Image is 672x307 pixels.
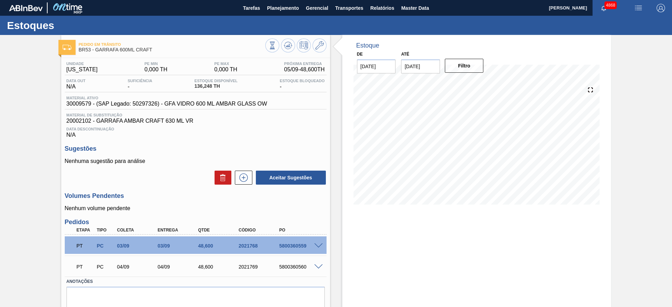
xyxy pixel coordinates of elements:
[145,66,168,73] span: 0,000 TH
[195,84,238,89] span: 136,248 TH
[75,259,96,274] div: Pedido em Trânsito
[145,62,168,66] span: PE MIN
[214,66,237,73] span: 0,000 TH
[196,264,242,270] div: 48,600
[95,228,116,233] div: Tipo
[63,45,71,50] img: Ícone
[335,4,363,12] span: Transportes
[156,264,201,270] div: 04/09/2025
[75,238,96,254] div: Pedido em Trânsito
[115,264,161,270] div: 04/09/2025
[634,4,643,12] img: userActions
[278,79,326,90] div: -
[65,124,327,138] div: N/A
[211,171,231,185] div: Excluir Sugestões
[306,4,328,12] span: Gerencial
[445,59,484,73] button: Filtro
[66,118,325,124] span: 20002102 - GARRAFA AMBAR CRAFT 630 ML VR
[95,264,116,270] div: Pedido de Compra
[252,170,327,185] div: Aceitar Sugestões
[65,158,327,164] p: Nenhuma sugestão para análise
[267,4,299,12] span: Planejamento
[214,62,237,66] span: PE MAX
[357,59,396,73] input: dd/mm/yyyy
[65,205,327,212] p: Nenhum volume pendente
[195,79,238,83] span: Estoque Disponível
[284,66,325,73] span: 05/09 - 48,600 TH
[7,21,131,29] h1: Estoques
[66,113,325,117] span: Material de Substituição
[9,5,43,11] img: TNhmsLtSVTkK8tSr43FrP2fwEKptu5GPRR3wAAAABJRU5ErkJggg==
[604,1,617,9] span: 4868
[356,42,379,49] div: Estoque
[66,277,325,287] label: Anotações
[128,79,152,83] span: Suficiência
[156,228,201,233] div: Entrega
[126,79,154,90] div: -
[65,192,327,200] h3: Volumes Pendentes
[65,219,327,226] h3: Pedidos
[66,79,86,83] span: Data out
[370,4,394,12] span: Relatórios
[281,38,295,52] button: Atualizar Gráfico
[265,38,279,52] button: Visão Geral dos Estoques
[95,243,116,249] div: Pedido de Compra
[66,62,98,66] span: Unidade
[79,47,265,52] span: BR53 - GARRAFA 600ML CRAFT
[278,228,323,233] div: PO
[280,79,324,83] span: Estoque Bloqueado
[66,101,267,107] span: 30009579 - (SAP Legado: 50297326) - GFA VIDRO 600 ML AMBAR GLASS OW
[401,4,429,12] span: Master Data
[357,52,363,57] label: De
[297,38,311,52] button: Programar Estoque
[284,62,325,66] span: Próxima Entrega
[66,127,325,131] span: Data Descontinuação
[65,145,327,152] h3: Sugestões
[65,79,87,90] div: N/A
[237,243,282,249] div: 2021768
[75,228,96,233] div: Etapa
[256,171,326,185] button: Aceitar Sugestões
[115,228,161,233] div: Coleta
[313,38,327,52] button: Ir ao Master Data / Geral
[156,243,201,249] div: 03/09/2025
[196,243,242,249] div: 48,600
[77,264,94,270] p: PT
[66,96,267,100] span: Material ativo
[401,59,440,73] input: dd/mm/yyyy
[243,4,260,12] span: Tarefas
[593,3,615,13] button: Notificações
[196,228,242,233] div: Qtde
[79,42,265,47] span: Pedido em Trânsito
[237,264,282,270] div: 2021769
[231,171,252,185] div: Nova sugestão
[278,243,323,249] div: 5800360559
[237,228,282,233] div: Código
[278,264,323,270] div: 5800360560
[401,52,409,57] label: Até
[77,243,94,249] p: PT
[657,4,665,12] img: Logout
[66,66,98,73] span: [US_STATE]
[115,243,161,249] div: 03/09/2025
